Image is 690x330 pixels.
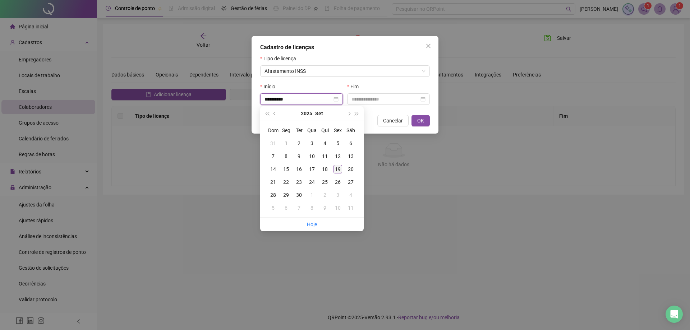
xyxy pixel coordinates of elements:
[331,189,344,201] td: 2025-10-03
[260,43,430,52] div: Cadastro de licenças
[280,150,293,163] td: 2025-09-08
[305,124,318,137] th: Qua
[331,137,344,150] td: 2025-09-05
[318,124,331,137] th: Qui
[295,152,303,161] div: 9
[331,201,344,214] td: 2025-10-10
[295,139,303,148] div: 2
[321,152,329,161] div: 11
[280,189,293,201] td: 2025-09-29
[318,189,331,201] td: 2025-10-02
[269,204,277,212] div: 5
[280,176,293,189] td: 2025-09-22
[353,106,361,121] button: super-next-year
[308,204,316,212] div: 8
[293,163,305,176] td: 2025-09-16
[293,150,305,163] td: 2025-09-09
[269,191,277,199] div: 28
[315,106,323,121] button: month panel
[260,55,301,62] label: Tipo de licença
[321,178,329,186] div: 25
[293,137,305,150] td: 2025-09-02
[301,106,312,121] button: year panel
[282,152,290,161] div: 8
[331,124,344,137] th: Sex
[293,176,305,189] td: 2025-09-23
[321,165,329,173] div: 18
[308,165,316,173] div: 17
[377,115,409,126] button: Cancelar
[383,117,403,125] span: Cancelar
[307,222,317,227] a: Hoje
[333,178,342,186] div: 26
[331,176,344,189] td: 2025-09-26
[333,152,342,161] div: 12
[344,137,357,150] td: 2025-09-06
[344,201,357,214] td: 2025-10-11
[347,83,363,90] label: Fim
[411,115,430,126] button: OK
[295,204,303,212] div: 7
[282,191,290,199] div: 29
[280,137,293,150] td: 2025-09-01
[331,163,344,176] td: 2025-09-19
[267,137,280,150] td: 2025-08-31
[305,150,318,163] td: 2025-09-10
[346,152,355,161] div: 13
[425,43,431,49] span: close
[305,163,318,176] td: 2025-09-17
[346,204,355,212] div: 11
[321,191,329,199] div: 2
[305,137,318,150] td: 2025-09-03
[333,191,342,199] div: 3
[308,139,316,148] div: 3
[308,191,316,199] div: 1
[280,124,293,137] th: Seg
[271,106,279,121] button: prev-year
[305,201,318,214] td: 2025-10-08
[269,165,277,173] div: 14
[344,189,357,201] td: 2025-10-04
[666,306,683,323] div: Open Intercom Messenger
[346,139,355,148] div: 6
[267,189,280,201] td: 2025-09-28
[295,165,303,173] div: 16
[267,176,280,189] td: 2025-09-21
[318,137,331,150] td: 2025-09-04
[295,178,303,186] div: 23
[318,150,331,163] td: 2025-09-11
[308,178,316,186] div: 24
[305,189,318,201] td: 2025-10-01
[321,204,329,212] div: 9
[280,163,293,176] td: 2025-09-15
[333,204,342,212] div: 10
[346,178,355,186] div: 27
[264,66,425,76] span: Afastamento INSS
[346,191,355,199] div: 4
[269,139,277,148] div: 31
[293,189,305,201] td: 2025-09-30
[331,150,344,163] td: 2025-09-12
[269,152,277,161] div: 7
[267,201,280,214] td: 2025-10-05
[305,176,318,189] td: 2025-09-24
[267,124,280,137] th: Dom
[346,165,355,173] div: 20
[344,124,357,137] th: Sáb
[280,201,293,214] td: 2025-10-06
[282,178,290,186] div: 22
[417,117,424,125] span: OK
[344,163,357,176] td: 2025-09-20
[293,124,305,137] th: Ter
[333,165,342,173] div: 19
[269,178,277,186] div: 21
[321,139,329,148] div: 4
[333,139,342,148] div: 5
[345,106,353,121] button: next-year
[318,201,331,214] td: 2025-10-09
[423,40,434,52] button: Close
[263,106,271,121] button: super-prev-year
[282,165,290,173] div: 15
[282,204,290,212] div: 6
[308,152,316,161] div: 10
